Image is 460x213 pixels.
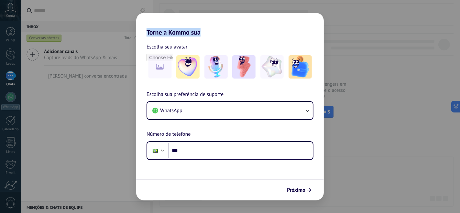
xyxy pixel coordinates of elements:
[149,144,161,157] div: Brazil: + 55
[147,91,224,99] span: Escolha sua preferência de suporte
[136,13,324,36] h2: Torne a Kommo sua
[287,188,305,192] span: Próximo
[289,55,312,79] img: -5.jpeg
[160,107,182,114] span: WhatsApp
[232,55,256,79] img: -3.jpeg
[260,55,284,79] img: -4.jpeg
[284,185,314,196] button: Próximo
[147,102,313,119] button: WhatsApp
[147,43,188,51] span: Escolha seu avatar
[176,55,200,79] img: -1.jpeg
[147,130,191,139] span: Número de telefone
[204,55,228,79] img: -2.jpeg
